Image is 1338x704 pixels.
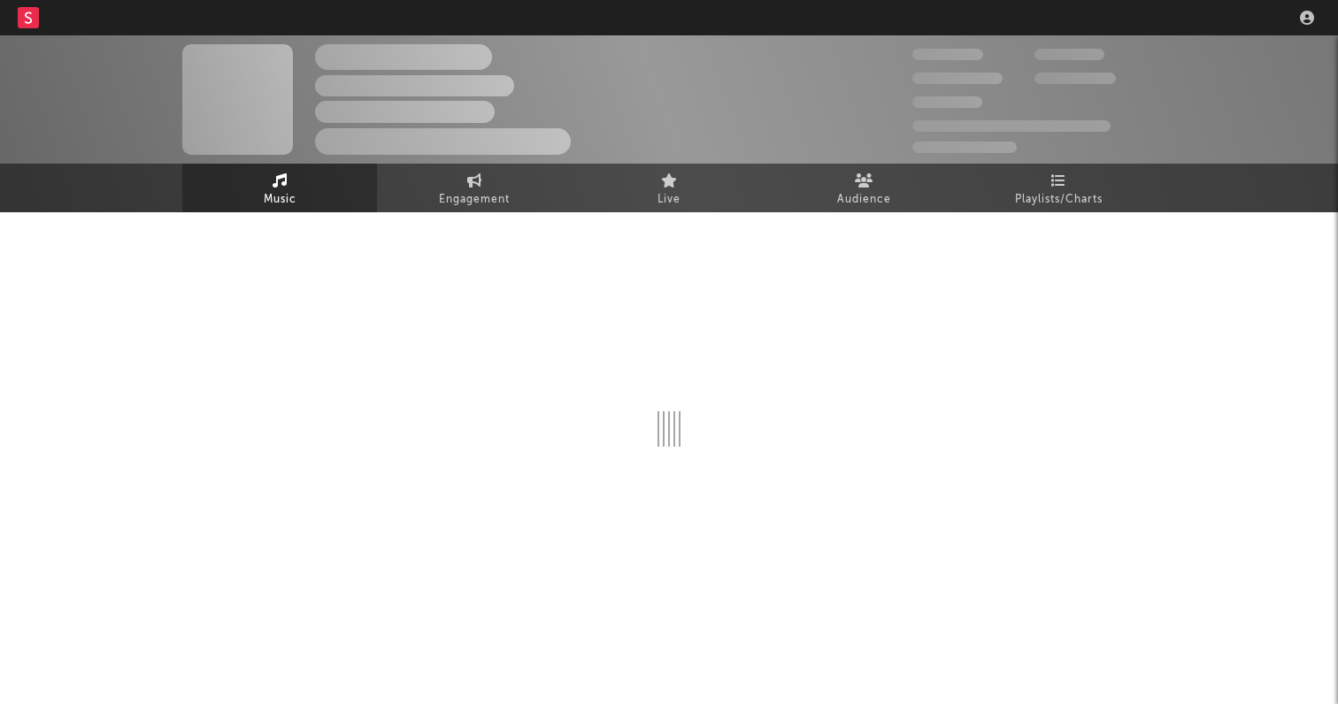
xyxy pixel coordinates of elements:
[912,96,982,108] span: 100,000
[1034,73,1116,84] span: 1,000,000
[182,164,377,212] a: Music
[1034,49,1104,60] span: 100,000
[961,164,1156,212] a: Playlists/Charts
[912,142,1017,153] span: Jump Score: 85.0
[912,49,983,60] span: 300,000
[439,189,510,210] span: Engagement
[766,164,961,212] a: Audience
[657,189,681,210] span: Live
[912,73,1003,84] span: 50,000,000
[264,189,296,210] span: Music
[912,120,1111,132] span: 50,000,000 Monthly Listeners
[837,189,891,210] span: Audience
[377,164,572,212] a: Engagement
[572,164,766,212] a: Live
[1015,189,1103,210] span: Playlists/Charts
